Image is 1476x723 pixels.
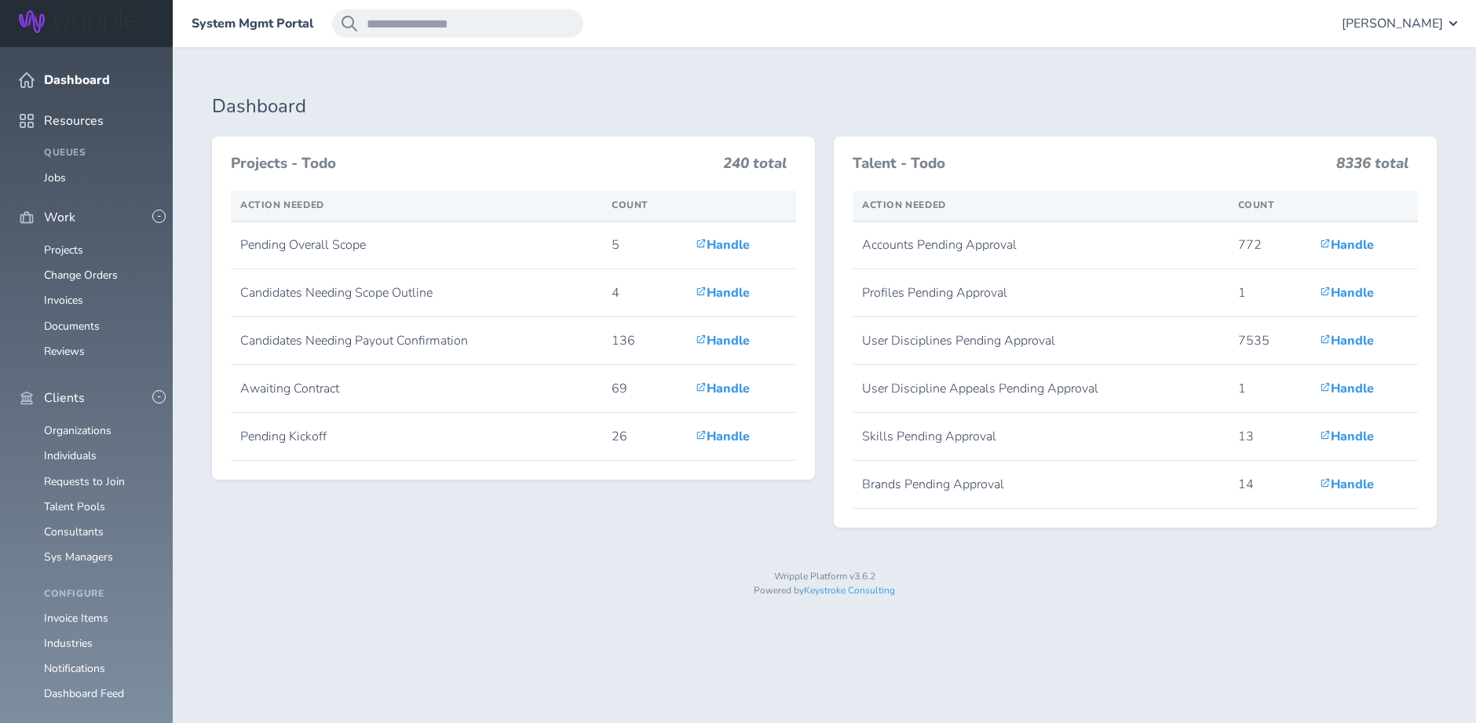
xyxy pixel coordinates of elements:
td: 772 [1229,221,1311,269]
td: Awaiting Contract [231,365,602,413]
h3: 8336 total [1336,155,1408,179]
a: Dashboard Feed [44,686,124,701]
span: Clients [44,391,85,405]
a: System Mgmt Portal [192,16,313,31]
td: 1 [1229,365,1311,413]
a: Jobs [44,170,66,185]
h3: Talent - Todo [853,155,1327,173]
p: Wripple Platform v3.6.2 [212,571,1437,582]
button: [PERSON_NAME] [1342,9,1457,38]
button: - [152,210,166,223]
p: Powered by [212,586,1437,597]
a: Notifications [44,661,105,676]
td: User Disciplines Pending Approval [853,317,1229,365]
td: 7535 [1229,317,1311,365]
td: 1 [1229,269,1311,317]
span: Count [612,199,648,211]
a: Sys Managers [44,550,113,564]
a: Projects [44,243,83,257]
h1: Dashboard [212,96,1437,118]
td: User Discipline Appeals Pending Approval [853,365,1229,413]
span: Action Needed [240,199,324,211]
span: Resources [44,114,104,128]
td: Brands Pending Approval [853,461,1229,509]
td: Pending Kickoff [231,413,602,461]
button: - [152,390,166,403]
a: Handle [696,284,750,301]
a: Handle [1320,380,1374,397]
td: Skills Pending Approval [853,413,1229,461]
h3: 240 total [723,155,787,179]
td: 13 [1229,413,1311,461]
td: Accounts Pending Approval [853,221,1229,269]
a: Handle [696,236,750,254]
td: 5 [602,221,686,269]
a: Talent Pools [44,499,105,514]
h3: Projects - Todo [231,155,714,173]
a: Invoices [44,293,83,308]
a: Handle [696,332,750,349]
span: Dashboard [44,73,110,87]
a: Handle [696,380,750,397]
a: Documents [44,319,100,334]
a: Handle [1320,476,1374,493]
a: Handle [1320,236,1374,254]
td: Candidates Needing Payout Confirmation [231,317,602,365]
a: Handle [1320,428,1374,445]
a: Reviews [44,344,85,359]
td: 14 [1229,461,1311,509]
td: 136 [602,317,686,365]
a: Keystroke Consulting [804,584,895,597]
a: Handle [1320,332,1374,349]
td: Pending Overall Scope [231,221,602,269]
td: Candidates Needing Scope Outline [231,269,602,317]
td: 4 [602,269,686,317]
a: Requests to Join [44,474,125,489]
td: 69 [602,365,686,413]
img: Wripple [19,10,137,33]
a: Consultants [44,524,104,539]
a: Change Orders [44,268,118,283]
a: Industries [44,636,93,651]
a: Individuals [44,448,97,463]
span: [PERSON_NAME] [1342,16,1443,31]
span: Action Needed [862,199,946,211]
td: 26 [602,413,686,461]
span: Work [44,210,75,225]
span: Count [1238,199,1275,211]
td: Profiles Pending Approval [853,269,1229,317]
a: Organizations [44,423,111,438]
h4: Queues [44,148,154,159]
h4: Configure [44,589,154,600]
a: Handle [1320,284,1374,301]
a: Handle [696,428,750,445]
a: Invoice Items [44,611,108,626]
